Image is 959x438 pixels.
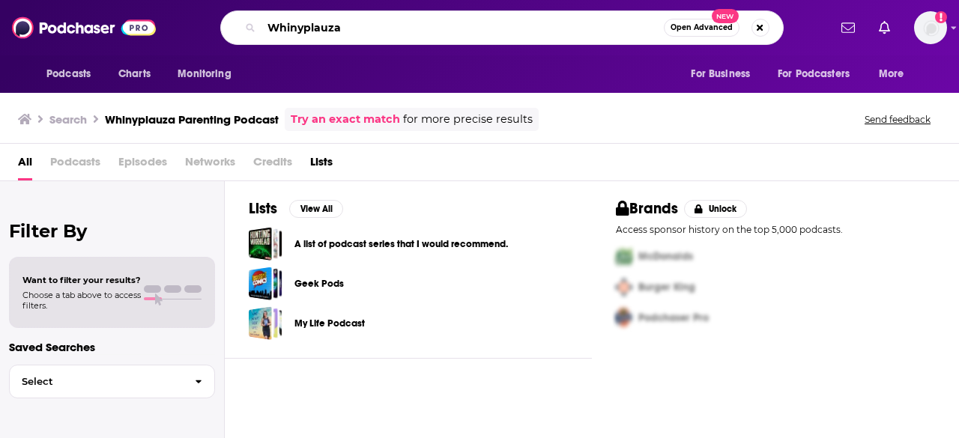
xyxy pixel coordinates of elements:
span: For Business [691,64,750,85]
a: Charts [109,60,160,88]
span: Podchaser Pro [638,311,709,324]
span: Open Advanced [671,24,733,31]
a: My Life Podcast [294,315,365,332]
span: Charts [118,64,151,85]
span: Want to filter your results? [22,275,141,285]
h3: Search [49,112,87,127]
img: User Profile [914,11,947,44]
button: Unlock [684,200,748,218]
a: Geek Pods [249,267,282,300]
h2: Lists [249,199,277,218]
button: open menu [36,60,110,88]
span: Podcasts [50,150,100,180]
a: All [18,150,32,180]
button: Show profile menu [914,11,947,44]
h3: Whinyplauza Parenting Podcast [105,112,279,127]
button: open menu [167,60,250,88]
button: Select [9,365,215,398]
button: Send feedback [860,113,935,126]
button: open menu [768,60,871,88]
a: Geek Pods [294,276,344,292]
button: Open AdvancedNew [664,19,739,37]
button: open menu [680,60,769,88]
span: New [712,9,739,23]
span: Choose a tab above to access filters. [22,290,141,311]
span: for more precise results [403,111,533,128]
a: Show notifications dropdown [835,15,861,40]
span: Monitoring [178,64,231,85]
a: My Life Podcast [249,306,282,340]
span: Select [10,377,183,386]
span: Credits [253,150,292,180]
span: Logged in as megcassidy [914,11,947,44]
input: Search podcasts, credits, & more... [261,16,664,40]
p: Access sponsor history on the top 5,000 podcasts. [616,224,935,235]
span: McDonalds [638,250,693,263]
img: First Pro Logo [610,241,638,272]
a: A list of podcast series that I would recommend. [294,236,508,252]
a: Try an exact match [291,111,400,128]
span: Networks [185,150,235,180]
img: Podchaser - Follow, Share and Rate Podcasts [12,13,156,42]
a: A list of podcast series that I would recommend. [249,227,282,261]
span: For Podcasters [778,64,850,85]
img: Second Pro Logo [610,272,638,302]
button: open menu [868,60,923,88]
img: Third Pro Logo [610,302,638,333]
span: Podcasts [46,64,91,85]
span: Episodes [118,150,167,180]
p: Saved Searches [9,340,215,354]
div: Search podcasts, credits, & more... [220,10,784,45]
a: Lists [310,150,333,180]
svg: Add a profile image [935,11,947,23]
h2: Brands [616,199,678,218]
a: Show notifications dropdown [873,15,896,40]
span: Burger King [638,281,695,293]
span: More [879,64,904,85]
button: View All [289,200,343,218]
a: ListsView All [249,199,343,218]
h2: Filter By [9,220,215,242]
